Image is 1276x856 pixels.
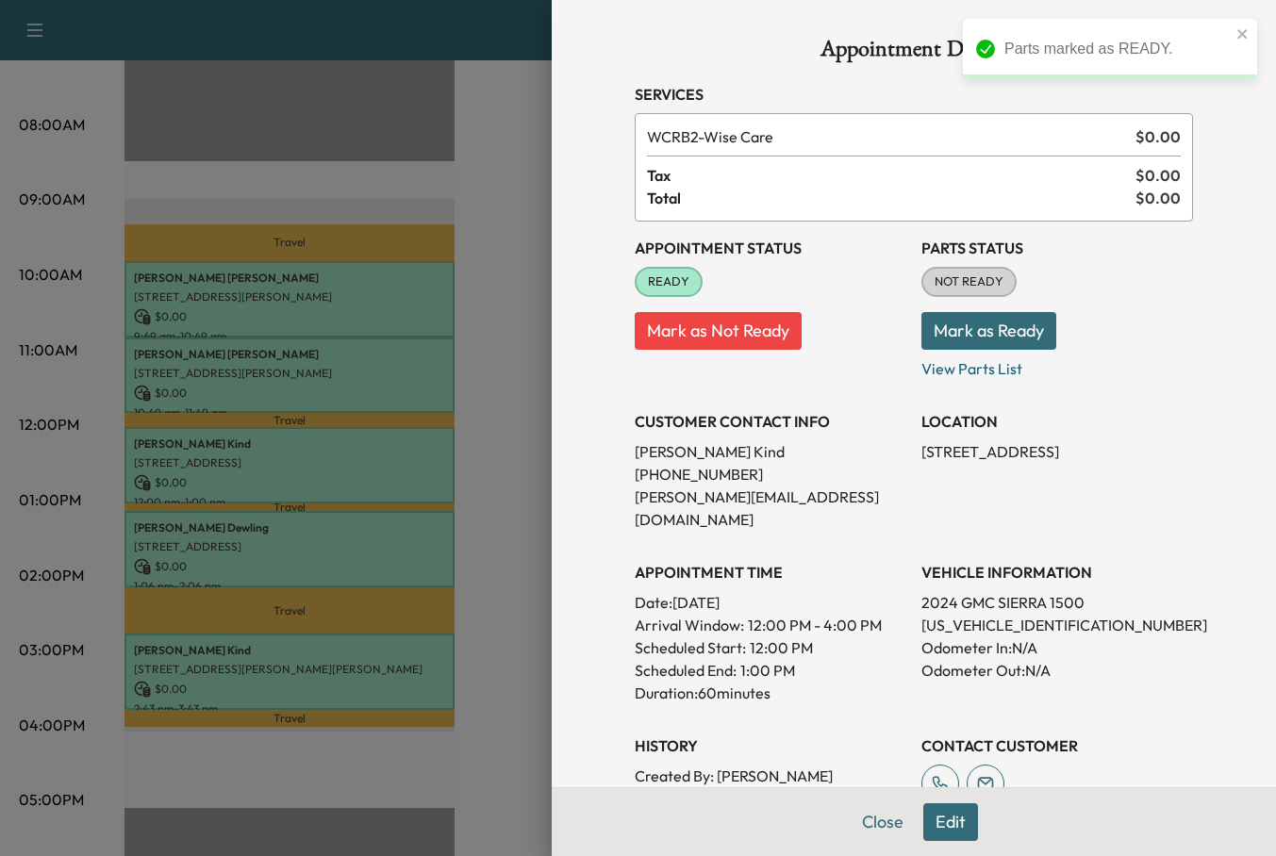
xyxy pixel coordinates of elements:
[635,682,906,704] p: Duration: 60 minutes
[635,83,1193,106] h3: Services
[921,350,1193,380] p: View Parts List
[921,312,1056,350] button: Mark as Ready
[850,803,916,841] button: Close
[635,636,746,659] p: Scheduled Start:
[635,38,1193,68] h1: Appointment Details
[635,410,906,433] h3: CUSTOMER CONTACT INFO
[635,440,906,463] p: [PERSON_NAME] Kind
[647,187,1135,209] span: Total
[647,125,1128,148] span: Wise Care
[921,561,1193,584] h3: VEHICLE INFORMATION
[635,734,906,757] h3: History
[1135,164,1181,187] span: $ 0.00
[921,614,1193,636] p: [US_VEHICLE_IDENTIFICATION_NUMBER]
[1135,187,1181,209] span: $ 0.00
[923,272,1015,291] span: NOT READY
[647,164,1135,187] span: Tax
[921,636,1193,659] p: Odometer In: N/A
[635,486,906,531] p: [PERSON_NAME][EMAIL_ADDRESS][DOMAIN_NAME]
[921,591,1193,614] p: 2024 GMC SIERRA 1500
[1135,125,1181,148] span: $ 0.00
[637,272,701,291] span: READY
[748,614,882,636] span: 12:00 PM - 4:00 PM
[923,803,978,841] button: Edit
[635,312,802,350] button: Mark as Not Ready
[921,440,1193,463] p: [STREET_ADDRESS]
[921,237,1193,259] h3: Parts Status
[1004,38,1231,60] div: Parts marked as READY.
[921,659,1193,682] p: Odometer Out: N/A
[635,561,906,584] h3: APPOINTMENT TIME
[635,237,906,259] h3: Appointment Status
[635,463,906,486] p: [PHONE_NUMBER]
[635,659,737,682] p: Scheduled End:
[750,636,813,659] p: 12:00 PM
[635,765,906,787] p: Created By : [PERSON_NAME]
[740,659,795,682] p: 1:00 PM
[635,614,906,636] p: Arrival Window:
[921,734,1193,757] h3: CONTACT CUSTOMER
[1236,26,1250,41] button: close
[635,591,906,614] p: Date: [DATE]
[921,410,1193,433] h3: LOCATION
